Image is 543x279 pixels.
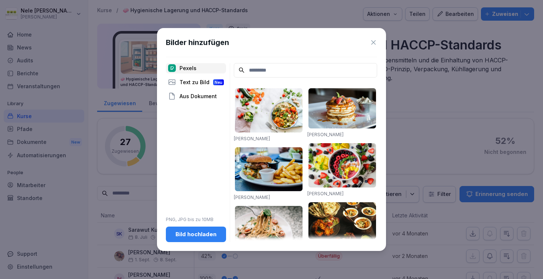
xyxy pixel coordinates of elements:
img: pexels-photo-376464.jpeg [308,88,376,128]
p: PNG, JPG bis zu 10MB [166,216,226,223]
img: pexels-photo-1099680.jpeg [308,143,376,187]
div: Aus Dokument [166,91,226,101]
img: pexels-photo-1640777.jpeg [235,88,303,132]
a: [PERSON_NAME] [307,132,344,137]
img: pexels-photo-70497.jpeg [235,147,303,192]
img: pexels-photo-1279330.jpeg [235,206,303,250]
div: Pexels [166,63,226,73]
div: Text zu Bild [166,77,226,87]
div: Neu [213,79,224,85]
img: pexels.png [168,64,176,72]
button: Bild hochladen [166,227,226,242]
img: pexels-photo-958545.jpeg [308,202,376,239]
a: [PERSON_NAME] [234,136,270,141]
div: Bild hochladen [172,230,220,238]
a: [PERSON_NAME] [307,191,344,196]
a: [PERSON_NAME] [234,194,270,200]
h1: Bilder hinzufügen [166,37,229,48]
